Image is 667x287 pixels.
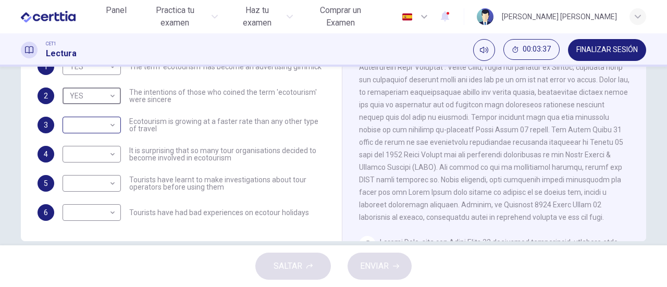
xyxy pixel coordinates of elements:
span: Haz tu examen [230,4,283,29]
span: 2 [44,92,48,99]
span: Tourists have learnt to make investigations about tour operators before using them [129,176,325,191]
div: YES [63,52,117,82]
div: 8 [359,236,376,253]
span: 00:03:37 [523,45,551,54]
span: FINALIZAR SESIÓN [576,46,638,54]
span: The term 'ecotourism' has become an advertising gimmick [129,63,322,70]
button: Practica tu examen [137,1,223,32]
img: CERTTIA logo [21,6,76,27]
h1: Lectura [46,47,77,60]
button: Haz tu examen [226,1,297,32]
div: Silenciar [473,39,495,61]
span: Practica tu examen [141,4,209,29]
span: 3 [44,121,48,129]
button: Comprar un Examen [301,1,380,32]
span: It is surprising that so many tour organisations decided to become involved in ecotourism [129,147,325,161]
button: FINALIZAR SESIÓN [568,39,646,61]
a: CERTTIA logo [21,6,100,27]
div: [PERSON_NAME] [PERSON_NAME] [502,10,617,23]
span: L ipsumdo sitametcon adipisci el sed Doeius Tempori ut Labore, etdol mag ali 2092 Enimadm Veniamq... [359,38,630,221]
button: Panel [100,1,133,20]
a: Panel [100,1,133,32]
span: 1 [44,63,48,70]
span: 6 [44,209,48,216]
span: Comprar un Examen [305,4,376,29]
span: 5 [44,180,48,187]
span: Ecotourism is growing at a faster rate than any other type of travel [129,118,325,132]
span: 4 [44,151,48,158]
span: Tourists have had bad experiences on ecotour holidays [129,209,309,216]
div: YES [63,81,117,111]
img: es [401,13,414,21]
span: CET1 [46,40,56,47]
img: Profile picture [477,8,493,25]
div: Ocultar [503,39,560,61]
span: Panel [106,4,127,17]
span: The intentions of those who coined the term 'ecotourism' were sincere [129,89,325,103]
button: 00:03:37 [503,39,560,60]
